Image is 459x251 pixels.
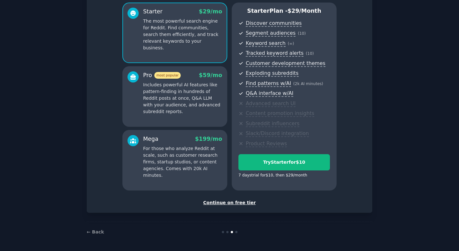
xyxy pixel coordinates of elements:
[93,199,366,206] div: Continue on free tier
[238,7,330,15] p: Starter Plan -
[246,110,314,117] span: Content promotion insights
[298,31,306,36] span: ( 10 )
[143,82,222,115] p: Includes powerful AI features like pattern-finding in hundreds of Reddit posts at once, Q&A LLM w...
[143,145,222,179] p: For those who analyze Reddit at scale, such as customer research firms, startup studios, or conte...
[246,130,309,137] span: Slack/Discord integration
[199,8,222,15] span: $ 29 /mo
[246,80,291,87] span: Find patterns w/AI
[246,70,298,77] span: Exploding subreddits
[246,90,293,97] span: Q&A interface w/AI
[239,159,330,166] div: Try Starter for $10
[143,8,163,16] div: Starter
[246,20,302,27] span: Discover communities
[246,100,295,107] span: Advanced search UI
[238,173,307,178] div: 7 days trial for $10 , then $ 29 /month
[246,140,287,147] span: Product Reviews
[288,41,294,46] span: ( ∞ )
[154,72,181,79] span: most popular
[246,30,295,37] span: Segment audiences
[306,51,314,56] span: ( 10 )
[293,82,323,86] span: ( 2k AI minutes )
[143,18,222,51] p: The most powerful search engine for Reddit. Find communities, search them efficiently, and track ...
[246,40,286,47] span: Keyword search
[143,135,158,143] div: Mega
[246,120,299,127] span: Subreddit influencers
[195,136,222,142] span: $ 199 /mo
[238,154,330,170] button: TryStarterfor$10
[246,60,325,67] span: Customer development themes
[143,71,181,79] div: Pro
[288,8,321,14] span: $ 29 /month
[199,72,222,78] span: $ 59 /mo
[246,50,303,57] span: Tracked keyword alerts
[87,229,104,234] a: ← Back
